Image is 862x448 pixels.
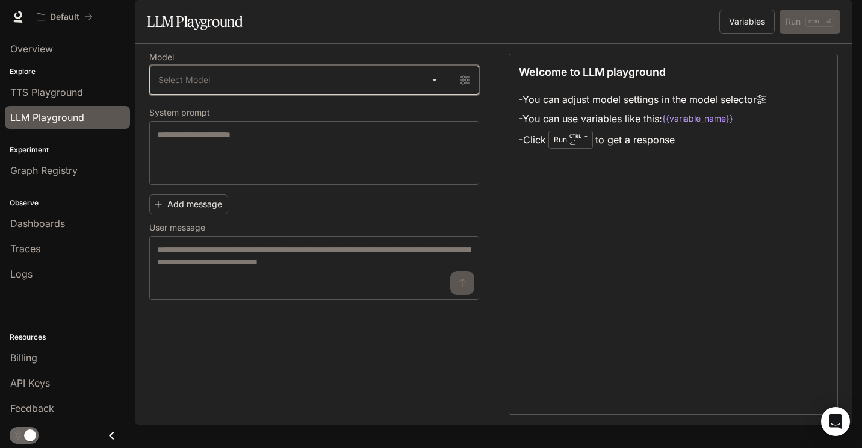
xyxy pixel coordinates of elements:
h1: LLM Playground [147,10,243,34]
p: Model [149,53,174,61]
p: ⏎ [569,132,588,147]
button: Add message [149,194,228,214]
p: CTRL + [569,132,588,140]
p: User message [149,223,205,232]
div: Open Intercom Messenger [821,407,850,436]
span: Select Model [158,74,210,86]
button: All workspaces [31,5,98,29]
p: System prompt [149,108,210,117]
p: Welcome to LLM playground [519,64,666,80]
li: - Click to get a response [519,128,766,151]
div: Select Model [150,66,450,94]
p: Default [50,12,79,22]
code: {{variable_name}} [662,113,733,125]
li: - You can adjust model settings in the model selector [519,90,766,109]
div: Run [548,131,593,149]
button: Variables [719,10,775,34]
li: - You can use variables like this: [519,109,766,128]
